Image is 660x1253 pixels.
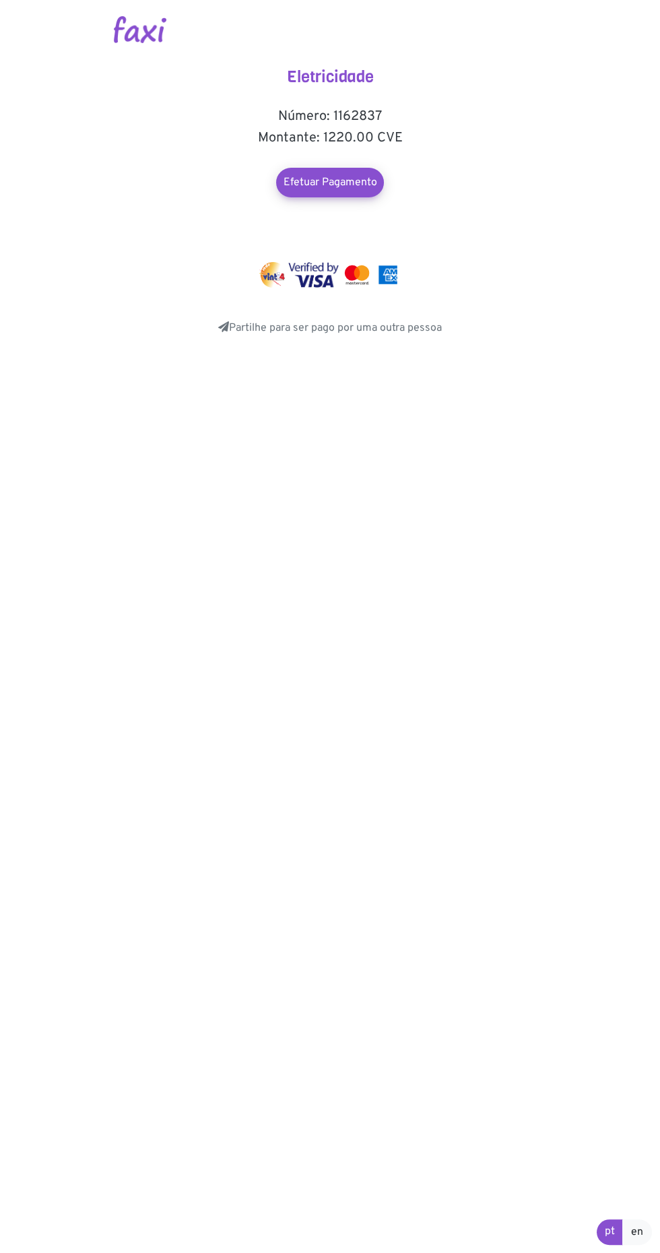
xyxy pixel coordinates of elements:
[375,262,401,288] img: mastercard
[341,262,372,288] img: mastercard
[276,168,384,197] a: Efetuar Pagamento
[195,67,465,87] h4: Eletricidade
[288,262,339,288] img: visa
[218,321,442,335] a: Partilhe para ser pago por uma outra pessoa
[195,130,465,146] h5: Montante: 1220.00 CVE
[597,1219,623,1245] a: pt
[622,1219,652,1245] a: en
[259,262,286,288] img: vinti4
[195,108,465,125] h5: Número: 1162837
